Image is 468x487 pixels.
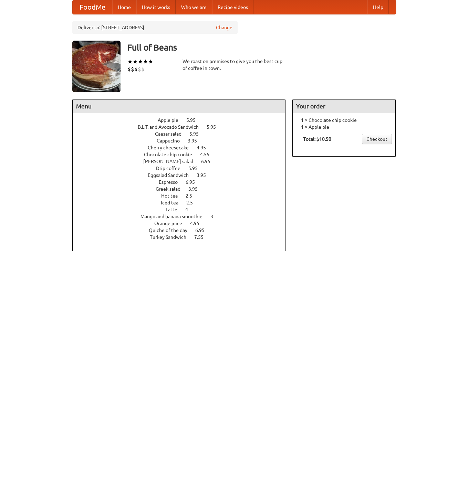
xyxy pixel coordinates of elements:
[197,172,213,178] span: 3.95
[207,124,223,130] span: 5.95
[156,166,210,171] a: Drip coffee 5.95
[194,234,210,240] span: 7.55
[293,99,395,113] h4: Your order
[133,58,138,65] li: ★
[154,221,212,226] a: Orange juice 4.95
[296,117,392,124] li: 1 × Chocolate chip cookie
[185,207,195,212] span: 4
[161,193,205,199] a: Hot tea 2.5
[186,117,202,123] span: 5.95
[148,145,196,150] span: Cherry cheesecake
[143,58,148,65] li: ★
[188,186,205,192] span: 3.95
[183,58,286,72] div: We roast on premises to give you the best cup of coffee in town.
[138,124,206,130] span: B.L.T. and Avocado Sandwich
[158,117,208,123] a: Apple pie 5.95
[155,131,211,137] a: Caesar salad 5.95
[148,172,196,178] span: Eggsalad Sandwich
[138,65,141,73] li: $
[156,186,210,192] a: Greek salad 3.95
[210,214,220,219] span: 3
[144,152,199,157] span: Chocolate chip cookie
[150,234,216,240] a: Turkey Sandwich 7.55
[141,65,145,73] li: $
[136,0,176,14] a: How it works
[148,172,219,178] a: Eggsalad Sandwich 3.95
[303,136,331,142] b: Total: $10.50
[149,227,194,233] span: Quiche of the day
[143,159,200,164] span: [PERSON_NAME] salad
[112,0,136,14] a: Home
[148,58,153,65] li: ★
[200,152,216,157] span: 4.55
[138,58,143,65] li: ★
[176,0,212,14] a: Who we are
[141,214,209,219] span: Mango and banana smoothie
[156,186,187,192] span: Greek salad
[72,21,238,34] div: Deliver to: [STREET_ADDRESS]
[72,41,121,92] img: angular.jpg
[188,138,204,144] span: 3.95
[144,152,222,157] a: Chocolate chip cookie 4.55
[148,145,219,150] a: Cherry cheesecake 4.95
[149,227,217,233] a: Quiche of the day 6.95
[127,58,133,65] li: ★
[150,234,193,240] span: Turkey Sandwich
[195,227,211,233] span: 6.95
[367,0,389,14] a: Help
[143,159,223,164] a: [PERSON_NAME] salad 6.95
[157,138,187,144] span: Cappucino
[186,193,199,199] span: 2.5
[186,179,202,185] span: 6.95
[197,145,213,150] span: 4.95
[161,200,206,205] a: Iced tea 2.5
[362,134,392,144] a: Checkout
[156,166,187,171] span: Drip coffee
[159,179,185,185] span: Espresso
[138,124,229,130] a: B.L.T. and Avocado Sandwich 5.95
[190,221,206,226] span: 4.95
[158,117,185,123] span: Apple pie
[189,131,206,137] span: 5.95
[73,99,285,113] h4: Menu
[161,200,185,205] span: Iced tea
[73,0,112,14] a: FoodMe
[201,159,217,164] span: 6.95
[166,207,201,212] a: Latte 4
[186,200,200,205] span: 2.5
[131,65,134,73] li: $
[159,179,208,185] a: Espresso 6.95
[134,65,138,73] li: $
[296,124,392,130] li: 1 × Apple pie
[127,65,131,73] li: $
[141,214,226,219] a: Mango and banana smoothie 3
[155,131,188,137] span: Caesar salad
[212,0,253,14] a: Recipe videos
[188,166,205,171] span: 5.95
[216,24,232,31] a: Change
[154,221,189,226] span: Orange juice
[166,207,184,212] span: Latte
[157,138,210,144] a: Cappucino 3.95
[127,41,396,54] h3: Full of Beans
[161,193,185,199] span: Hot tea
